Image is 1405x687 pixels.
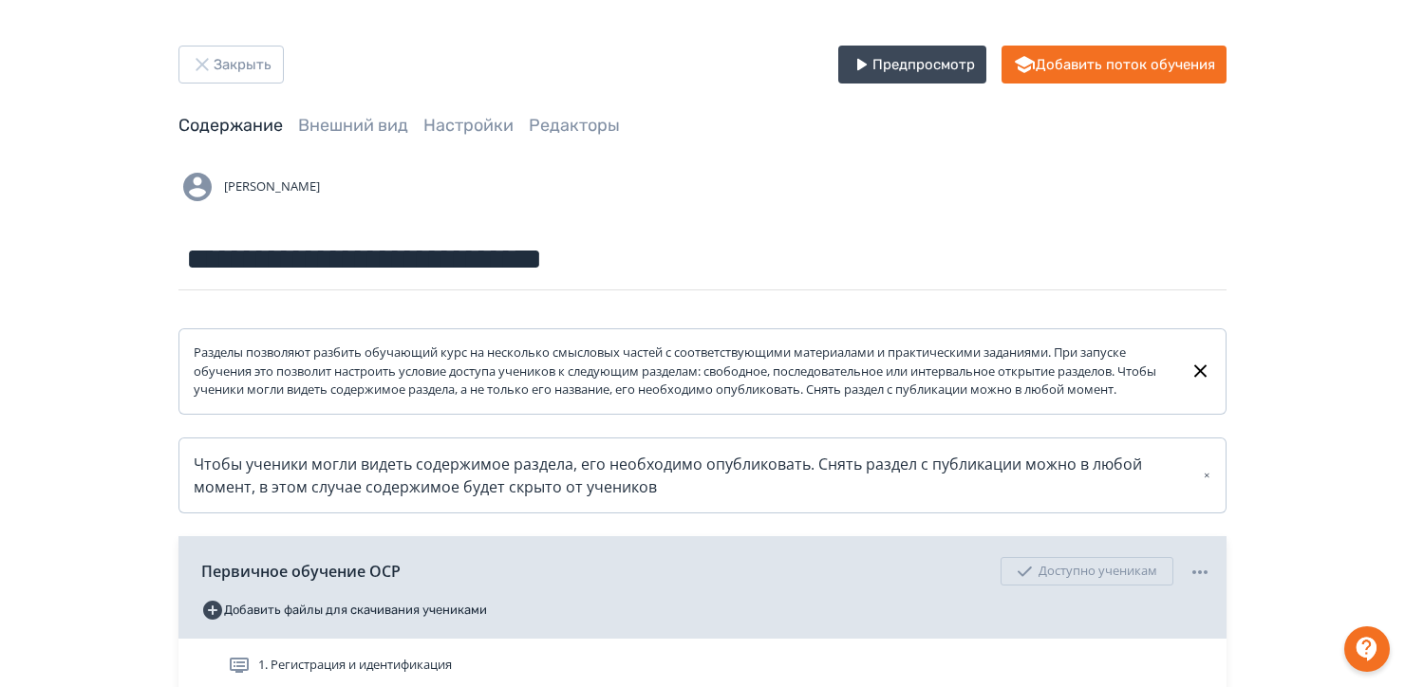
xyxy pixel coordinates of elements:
span: 1. Регистрация и идентификация [258,656,452,675]
a: Настройки [423,115,514,136]
div: Доступно ученикам [1001,557,1173,585]
button: Закрыть [178,46,284,84]
button: Предпросмотр [838,46,986,84]
button: Добавить поток обучения [1002,46,1227,84]
div: Чтобы ученики могли видеть содержимое раздела, его необходимо опубликовать. Снять раздел с публик... [194,453,1211,498]
a: Внешний вид [298,115,408,136]
span: Первичное обучение ОСР [201,560,401,583]
a: Редакторы [529,115,620,136]
button: Добавить файлы для скачивания учениками [201,595,487,625]
span: [PERSON_NAME] [224,177,320,196]
a: Содержание [178,115,283,136]
div: Разделы позволяют разбить обучающий курс на несколько смысловых частей с соответствующими материа... [194,343,1174,399]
